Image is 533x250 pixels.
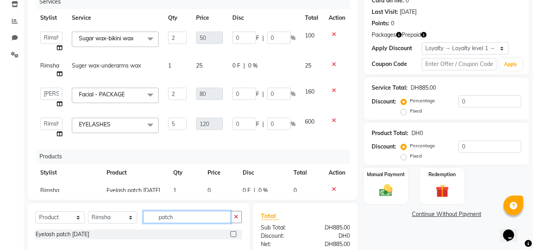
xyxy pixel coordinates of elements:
button: Apply [499,58,522,70]
th: Service [67,9,163,27]
th: Price [203,164,238,182]
span: F [256,34,259,42]
div: DH885.00 [411,84,436,92]
div: Apply Discount [372,44,421,53]
div: Coupon Code [372,60,421,68]
div: DH885.00 [305,224,356,232]
span: F [256,120,259,128]
label: Percentage [410,142,435,149]
div: 0 [391,19,394,28]
label: Percentage [410,97,435,104]
span: EYELASHES [79,121,110,128]
a: x [110,121,114,128]
div: Service Total: [372,84,408,92]
th: Qty [168,164,203,182]
div: DH0 [411,129,423,137]
span: 160 [305,88,314,95]
span: Facial - PACKAGE [79,91,125,98]
div: Discount: [255,232,305,240]
div: Discount: [372,98,396,106]
input: Enter Offer / Coupon Code [422,58,496,70]
div: Eyelash patch [DATE] [36,230,89,239]
span: Eyelash patch [DATE] [107,187,160,194]
span: 600 [305,118,314,125]
span: Rimsha [40,187,59,194]
span: 25 [305,62,311,69]
input: Search or Scan [143,211,231,223]
div: Points: [372,19,389,28]
span: Suger wax-underarms wax [72,62,141,69]
span: % [291,90,295,98]
iframe: chat widget [500,218,525,242]
th: Action [324,9,350,27]
div: DH0 [305,232,356,240]
span: 0 F [243,186,251,195]
span: | [243,62,245,70]
th: Stylist [36,9,67,27]
span: 1 [173,187,176,194]
span: | [262,34,264,42]
label: Manual Payment [367,171,405,178]
img: _gift.svg [432,183,453,199]
span: 1 [168,62,171,69]
span: Rimsha [40,62,59,69]
span: 0 [208,187,211,194]
th: Qty [163,9,191,27]
a: Continue Without Payment [365,210,527,218]
span: 0 % [258,186,268,195]
th: Total [289,164,324,182]
div: Last Visit: [372,8,398,16]
span: 25 [196,62,202,69]
div: DH885.00 [305,240,356,248]
div: [DATE] [400,8,417,16]
div: Sub Total: [255,224,305,232]
th: Product [102,164,168,182]
div: Discount: [372,143,396,151]
label: Fixed [410,152,422,160]
span: | [262,120,264,128]
th: Total [300,9,324,27]
label: Redemption [428,171,456,178]
a: x [133,35,137,42]
a: x [125,91,128,98]
span: 0 F [232,62,240,70]
div: Products [36,149,356,164]
label: Fixed [410,107,422,115]
span: Sugar wax-bikini wax [79,35,133,42]
span: % [291,120,295,128]
div: Product Total: [372,129,408,137]
span: Packages [372,31,396,39]
span: % [291,34,295,42]
span: | [262,90,264,98]
span: | [254,186,255,195]
span: 0 [294,187,297,194]
th: Stylist [36,164,102,182]
th: Price [191,9,227,27]
div: Net: [255,240,305,248]
th: Disc [228,9,300,27]
img: _cash.svg [375,183,396,198]
span: 0 % [248,62,258,70]
span: Prepaid [402,31,421,39]
span: Total [261,212,279,220]
span: F [256,90,259,98]
th: Disc [238,164,289,182]
th: Action [324,164,350,182]
span: 100 [305,32,314,39]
